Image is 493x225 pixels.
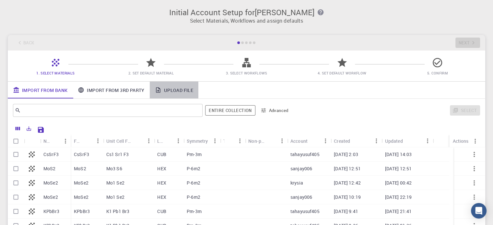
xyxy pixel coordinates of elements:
[12,123,23,134] button: Columns
[471,203,487,219] div: Open Intercom Messenger
[157,208,166,215] p: CUB
[24,135,40,147] div: Icon
[50,136,60,146] button: Sort
[422,136,433,146] button: Menu
[71,135,103,147] div: Formula
[334,180,361,186] p: [DATE] 12:42
[223,135,225,147] div: Tags
[74,135,82,147] div: Formula
[381,135,432,147] div: Updated
[224,136,235,146] button: Sort
[226,71,267,75] span: 3. Select Workflows
[385,135,403,147] div: Updated
[187,165,200,172] p: P-6m2
[106,194,124,200] p: Mo1 Se2
[331,135,381,147] div: Created
[157,151,166,158] p: CUB
[205,105,255,116] span: Filter throughout whole library including sets (folders)
[74,180,88,186] p: MoSe2
[334,194,361,200] p: [DATE] 10:19
[290,135,308,147] div: Account
[74,194,88,200] p: MoSe2
[220,135,245,147] div: Tags
[334,208,358,215] p: [DATE] 9:41
[106,208,130,215] p: K1 Pb1 Br3
[74,151,89,158] p: CsSrF3
[43,135,50,147] div: Name
[334,135,350,147] div: Created
[173,136,183,146] button: Menu
[371,136,381,146] button: Menu
[12,8,481,17] h3: Initial Account Setup for [PERSON_NAME]
[187,180,200,186] p: P-6m2
[43,165,56,172] p: MoS2
[235,136,245,146] button: Menu
[157,180,166,186] p: HEX
[60,136,71,146] button: Menu
[43,180,58,186] p: MoSe2
[128,71,174,75] span: 2. Set Default Material
[8,82,73,98] a: Import From Bank
[103,135,154,147] div: Unit Cell Formula
[157,135,163,147] div: Lattice
[154,135,183,147] div: Lattice
[290,194,312,200] p: sanjay006
[385,165,412,172] p: [DATE] 12:51
[187,194,200,200] p: P-6m2
[318,71,366,75] span: 4. Set Default Workflow
[133,136,144,146] button: Sort
[183,135,220,147] div: Symmetry
[308,136,318,146] button: Sort
[290,208,320,215] p: tahayusuf405
[277,136,287,146] button: Menu
[287,135,331,147] div: Account
[12,17,481,25] p: Select Materials, Workflows and assign defaults
[150,82,198,98] a: Upload File
[74,165,86,172] p: MoS2
[449,135,480,147] div: Actions
[36,71,75,75] span: 1. Select Materials
[93,136,103,146] button: Menu
[187,135,208,147] div: Symmetry
[106,135,134,147] div: Unit Cell Formula
[290,165,312,172] p: sanjay006
[187,151,202,158] p: Pm-3m
[106,165,122,172] p: Mo3 S6
[43,208,59,215] p: KPbBr3
[40,135,71,147] div: Name
[266,136,277,146] button: Sort
[385,180,412,186] p: [DATE] 00:42
[385,208,412,215] p: [DATE] 21:41
[23,123,34,134] button: Export
[210,136,220,146] button: Menu
[13,5,36,10] span: Support
[248,135,266,147] div: Non-periodic
[73,82,149,98] a: Import From 3rd Party
[106,180,124,186] p: Mo1 Se2
[452,135,468,147] div: Actions
[34,123,47,136] button: Save Explorer Settings
[43,151,59,158] p: CsSrF3
[334,151,358,158] p: [DATE] 2:03
[334,165,361,172] p: [DATE] 12:51
[427,71,448,75] span: 5. Confirm
[157,194,166,200] p: HEX
[163,136,173,146] button: Sort
[187,208,202,215] p: Pm-3m
[205,105,255,116] button: Entire collection
[258,105,292,116] button: Advanced
[245,135,287,147] div: Non-periodic
[290,180,303,186] p: krysia
[385,151,412,158] p: [DATE] 14:03
[385,194,412,200] p: [DATE] 22:19
[82,136,93,146] button: Sort
[144,136,154,146] button: Menu
[320,136,331,146] button: Menu
[290,151,320,158] p: tahayusuf405
[403,136,413,146] button: Sort
[74,208,90,215] p: KPbBr3
[106,151,129,158] p: Cs1 Sr1 F3
[43,194,58,200] p: MoSe2
[350,136,360,146] button: Sort
[470,136,480,146] button: Menu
